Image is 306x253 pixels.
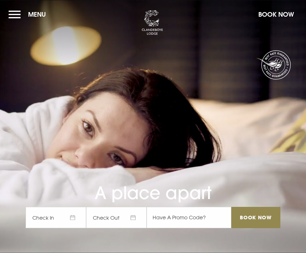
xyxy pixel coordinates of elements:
button: Menu [9,7,49,22]
span: Menu [28,10,46,18]
h1: A place apart [26,168,280,203]
img: Clandeboye Lodge [142,10,163,35]
input: Have A Promo Code? [147,207,231,228]
button: Book Now [255,7,297,22]
span: Check In [26,207,86,228]
input: Book Now [231,207,280,228]
span: Check Out [86,207,147,228]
